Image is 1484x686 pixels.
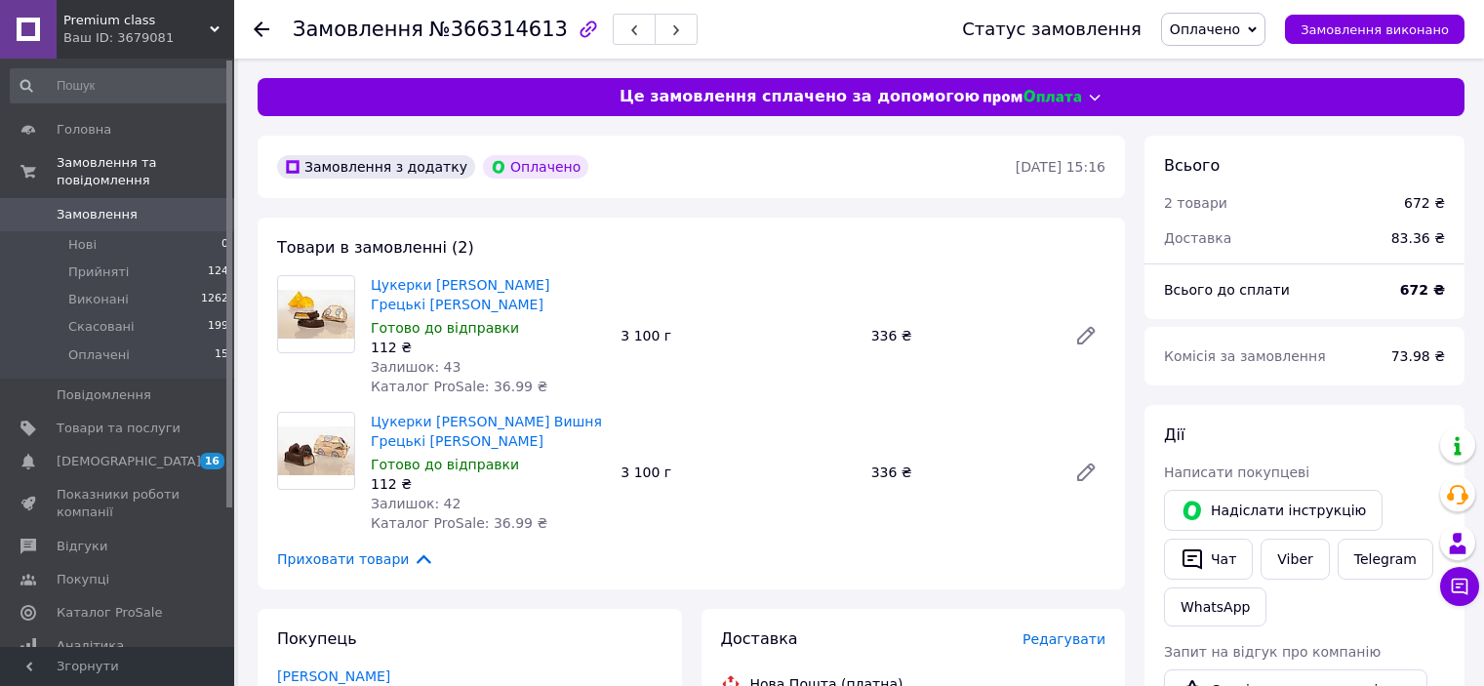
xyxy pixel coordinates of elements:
time: [DATE] 15:16 [1016,159,1105,175]
span: Каталог ProSale: 36.99 ₴ [371,379,547,394]
span: [DEMOGRAPHIC_DATA] [57,453,201,470]
span: Всього до сплати [1164,282,1290,298]
div: Статус замовлення [962,20,1142,39]
span: Відгуки [57,538,107,555]
span: Запит на відгук про компанію [1164,644,1381,660]
span: Всього [1164,156,1220,175]
span: Написати покупцеві [1164,464,1309,480]
span: Замовлення виконано [1301,22,1449,37]
span: Нові [68,236,97,254]
a: WhatsApp [1164,587,1266,626]
span: Показники роботи компанії [57,486,180,521]
span: Готово до відправки [371,320,519,336]
span: №366314613 [429,18,568,41]
span: 15 [215,346,228,364]
input: Пошук [10,68,230,103]
span: 0 [221,236,228,254]
div: Повернутися назад [254,20,269,39]
span: Залишок: 42 [371,496,461,511]
span: 16 [200,453,224,469]
span: Прийняті [68,263,129,281]
button: Надіслати інструкцію [1164,490,1383,531]
div: 112 ₴ [371,338,605,357]
div: 336 ₴ [863,459,1059,486]
div: 672 ₴ [1404,193,1445,213]
span: Залишок: 43 [371,359,461,375]
button: Замовлення виконано [1285,15,1464,44]
span: Доставка [721,629,798,648]
div: 112 ₴ [371,474,605,494]
a: Редагувати [1066,453,1105,492]
div: 336 ₴ [863,322,1059,349]
span: Виконані [68,291,129,308]
a: Telegram [1338,539,1433,580]
span: Покупець [277,629,357,648]
span: Каталог ProSale: 36.99 ₴ [371,515,547,531]
span: Покупці [57,571,109,588]
b: 672 ₴ [1400,282,1445,298]
div: Оплачено [483,155,588,179]
img: Цукерки Laurence Марципан Апельсин Грецькі Цукерки Лоуренс [278,290,354,339]
div: 3 100 г [613,322,862,349]
span: Оплачено [1170,21,1240,37]
span: Це замовлення сплачено за допомогою [620,86,980,108]
a: Цукерки [PERSON_NAME] Вишня Грецькі [PERSON_NAME] [371,414,602,449]
div: 83.36 ₴ [1380,217,1457,260]
span: 2 товари [1164,195,1227,211]
span: Приховати товари [277,548,434,570]
div: 3 100 г [613,459,862,486]
span: Товари та послуги [57,420,180,437]
span: Каталог ProSale [57,604,162,622]
button: Чат з покупцем [1440,567,1479,606]
span: Повідомлення [57,386,151,404]
a: Viber [1261,539,1329,580]
img: Цукерки Laurence Марципан Вишня Грецькі Цукерки Лоуренс [278,426,354,475]
span: Головна [57,121,111,139]
span: Оплачені [68,346,130,364]
span: 1262 [201,291,228,308]
div: Замовлення з додатку [277,155,475,179]
span: Готово до відправки [371,457,519,472]
span: 124 [208,263,228,281]
span: Замовлення [57,206,138,223]
span: Замовлення та повідомлення [57,154,234,189]
span: 73.98 ₴ [1391,348,1445,364]
span: Товари в замовленні (2) [277,238,474,257]
span: 199 [208,318,228,336]
span: Замовлення [293,18,423,41]
span: Аналітика [57,637,124,655]
span: Редагувати [1023,631,1105,647]
button: Чат [1164,539,1253,580]
span: Доставка [1164,230,1231,246]
span: Скасовані [68,318,135,336]
span: Комісія за замовлення [1164,348,1326,364]
a: [PERSON_NAME] [277,668,390,684]
a: Цукерки [PERSON_NAME] Грецькі [PERSON_NAME] [371,277,549,312]
a: Редагувати [1066,316,1105,355]
span: Premium class [63,12,210,29]
div: Ваш ID: 3679081 [63,29,234,47]
span: Дії [1164,425,1184,444]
